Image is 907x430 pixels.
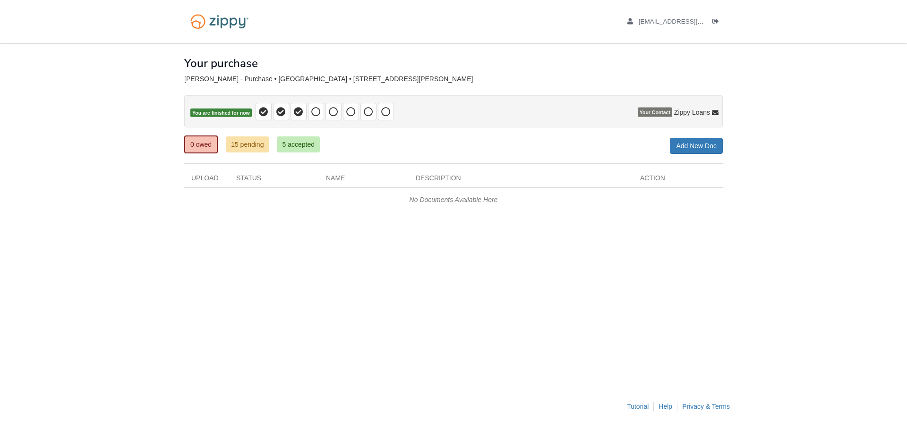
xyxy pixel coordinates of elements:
a: 5 accepted [277,136,320,152]
div: Description [409,173,633,187]
a: Privacy & Terms [682,403,730,410]
a: Help [659,403,672,410]
span: alexandermdwenske@gmail.com [639,18,747,25]
span: Your Contact [638,108,672,117]
em: No Documents Available Here [410,196,498,203]
div: Action [633,173,723,187]
span: You are finished for now [190,109,252,118]
a: edit profile [627,18,747,27]
h1: Your purchase [184,57,258,69]
div: Name [319,173,409,187]
a: Tutorial [627,403,649,410]
a: Log out [712,18,723,27]
img: Logo [184,9,255,34]
div: Upload [184,173,229,187]
a: 15 pending [226,136,269,152]
span: Zippy Loans [674,108,710,117]
div: Status [229,173,319,187]
a: 0 owed [184,135,218,153]
a: Add New Doc [670,138,723,154]
div: [PERSON_NAME] - Purchase • [GEOGRAPHIC_DATA] • [STREET_ADDRESS][PERSON_NAME] [184,75,723,83]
